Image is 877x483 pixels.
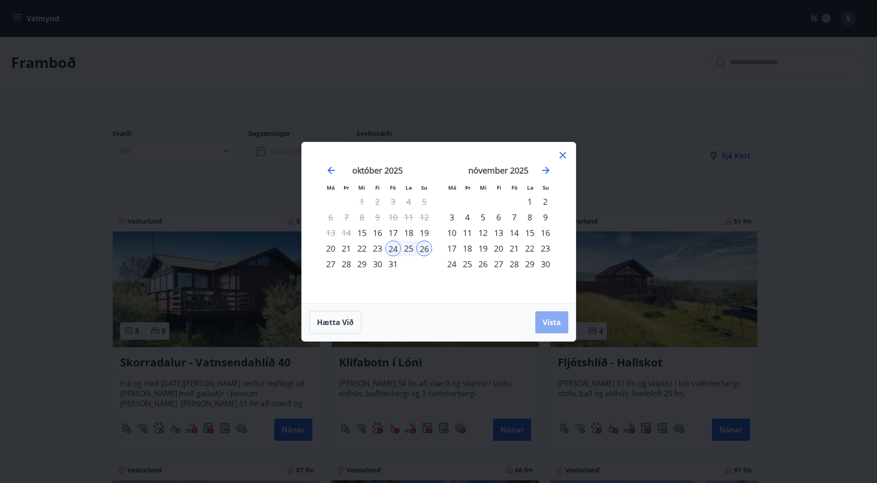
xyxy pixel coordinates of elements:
button: Vista [535,311,568,333]
div: 24 [444,256,460,272]
td: Choose sunnudagur, 23. nóvember 2025 as your check-in date. It’s available. [538,241,553,256]
td: Choose þriðjudagur, 18. nóvember 2025 as your check-in date. It’s available. [460,241,475,256]
td: Selected. laugardagur, 25. október 2025 [401,241,416,256]
small: La [405,184,412,191]
div: 29 [354,256,370,272]
div: 2 [538,194,553,209]
div: 13 [491,225,506,241]
div: 10 [444,225,460,241]
td: Choose fimmtudagur, 6. nóvember 2025 as your check-in date. It’s available. [491,209,506,225]
td: Not available. föstudagur, 10. október 2025 [385,209,401,225]
div: 28 [339,256,354,272]
td: Choose sunnudagur, 16. nóvember 2025 as your check-in date. It’s available. [538,225,553,241]
td: Not available. laugardagur, 4. október 2025 [401,194,416,209]
td: Choose fimmtudagur, 30. október 2025 as your check-in date. It’s available. [370,256,385,272]
div: 27 [323,256,339,272]
div: 19 [475,241,491,256]
td: Choose miðvikudagur, 5. nóvember 2025 as your check-in date. It’s available. [475,209,491,225]
div: 24 [385,241,401,256]
div: 5 [475,209,491,225]
td: Choose þriðjudagur, 21. október 2025 as your check-in date. It’s available. [339,241,354,256]
div: 22 [522,241,538,256]
td: Not available. mánudagur, 6. október 2025 [323,209,339,225]
div: 17 [444,241,460,256]
td: Choose sunnudagur, 30. nóvember 2025 as your check-in date. It’s available. [538,256,553,272]
td: Choose miðvikudagur, 22. október 2025 as your check-in date. It’s available. [354,241,370,256]
td: Choose föstudagur, 28. nóvember 2025 as your check-in date. It’s available. [506,256,522,272]
div: 8 [522,209,538,225]
td: Choose sunnudagur, 9. nóvember 2025 as your check-in date. It’s available. [538,209,553,225]
div: 28 [506,256,522,272]
div: 23 [538,241,553,256]
div: 4 [460,209,475,225]
td: Choose sunnudagur, 19. október 2025 as your check-in date. It’s available. [416,225,432,241]
div: 7 [506,209,522,225]
div: 23 [370,241,385,256]
td: Choose fimmtudagur, 16. október 2025 as your check-in date. It’s available. [370,225,385,241]
small: Má [448,184,456,191]
div: 18 [401,225,416,241]
td: Choose föstudagur, 31. október 2025 as your check-in date. It’s available. [385,256,401,272]
td: Choose föstudagur, 7. nóvember 2025 as your check-in date. It’s available. [506,209,522,225]
td: Choose miðvikudagur, 19. nóvember 2025 as your check-in date. It’s available. [475,241,491,256]
td: Choose laugardagur, 18. október 2025 as your check-in date. It’s available. [401,225,416,241]
span: Vista [543,317,561,327]
small: Fi [375,184,380,191]
small: La [527,184,533,191]
td: Choose fimmtudagur, 20. nóvember 2025 as your check-in date. It’s available. [491,241,506,256]
small: Su [421,184,427,191]
td: Choose föstudagur, 17. október 2025 as your check-in date. It’s available. [385,225,401,241]
td: Choose fimmtudagur, 13. nóvember 2025 as your check-in date. It’s available. [491,225,506,241]
td: Not available. miðvikudagur, 1. október 2025 [354,194,370,209]
small: Fi [497,184,501,191]
div: 18 [460,241,475,256]
div: 21 [339,241,354,256]
div: Calendar [313,153,565,292]
div: 12 [475,225,491,241]
div: 6 [491,209,506,225]
td: Choose mánudagur, 3. nóvember 2025 as your check-in date. It’s available. [444,209,460,225]
small: Su [543,184,549,191]
small: Mi [358,184,365,191]
td: Choose föstudagur, 21. nóvember 2025 as your check-in date. It’s available. [506,241,522,256]
td: Choose mánudagur, 24. nóvember 2025 as your check-in date. It’s available. [444,256,460,272]
div: 26 [475,256,491,272]
td: Not available. sunnudagur, 12. október 2025 [416,209,432,225]
div: 25 [460,256,475,272]
div: 21 [506,241,522,256]
small: Mi [480,184,487,191]
td: Choose þriðjudagur, 25. nóvember 2025 as your check-in date. It’s available. [460,256,475,272]
td: Not available. miðvikudagur, 8. október 2025 [354,209,370,225]
td: Choose þriðjudagur, 4. nóvember 2025 as your check-in date. It’s available. [460,209,475,225]
td: Choose fimmtudagur, 23. október 2025 as your check-in date. It’s available. [370,241,385,256]
strong: nóvember 2025 [468,165,528,176]
div: 31 [385,256,401,272]
td: Choose mánudagur, 17. nóvember 2025 as your check-in date. It’s available. [444,241,460,256]
div: 27 [491,256,506,272]
button: Hætta við [309,311,361,334]
td: Not available. þriðjudagur, 14. október 2025 [339,225,354,241]
td: Not available. laugardagur, 11. október 2025 [401,209,416,225]
td: Choose laugardagur, 29. nóvember 2025 as your check-in date. It’s available. [522,256,538,272]
div: 26 [416,241,432,256]
div: 15 [522,225,538,241]
div: 16 [370,225,385,241]
div: Move forward to switch to the next month. [540,165,551,176]
div: 30 [538,256,553,272]
div: 20 [323,241,339,256]
div: 1 [522,194,538,209]
small: Fö [390,184,396,191]
td: Choose miðvikudagur, 15. október 2025 as your check-in date. It’s available. [354,225,370,241]
td: Choose sunnudagur, 2. nóvember 2025 as your check-in date. It’s available. [538,194,553,209]
td: Choose þriðjudagur, 11. nóvember 2025 as your check-in date. It’s available. [460,225,475,241]
td: Selected as end date. sunnudagur, 26. október 2025 [416,241,432,256]
td: Choose miðvikudagur, 29. október 2025 as your check-in date. It’s available. [354,256,370,272]
td: Selected as start date. föstudagur, 24. október 2025 [385,241,401,256]
td: Not available. þriðjudagur, 7. október 2025 [339,209,354,225]
strong: október 2025 [352,165,403,176]
span: Hætta við [317,317,354,327]
td: Not available. föstudagur, 3. október 2025 [385,194,401,209]
div: 22 [354,241,370,256]
div: 15 [354,225,370,241]
div: 20 [491,241,506,256]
